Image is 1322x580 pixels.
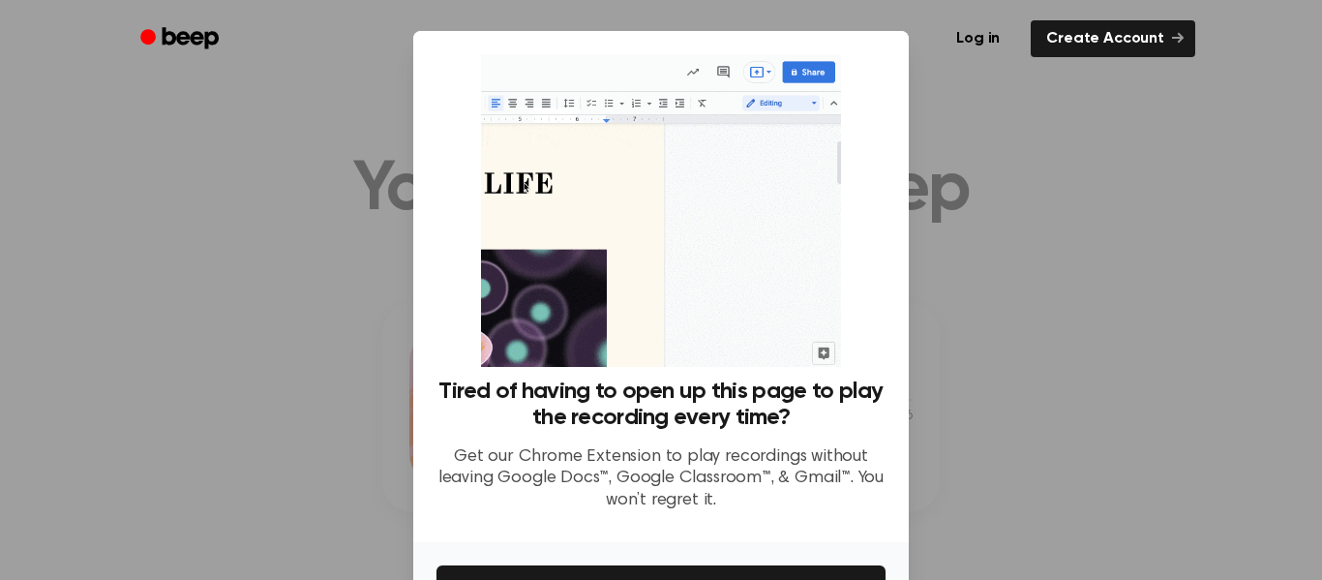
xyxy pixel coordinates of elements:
[436,446,886,512] p: Get our Chrome Extension to play recordings without leaving Google Docs™, Google Classroom™, & Gm...
[436,379,886,431] h3: Tired of having to open up this page to play the recording every time?
[1031,20,1195,57] a: Create Account
[937,16,1019,61] a: Log in
[481,54,840,367] img: Beep extension in action
[127,20,236,58] a: Beep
